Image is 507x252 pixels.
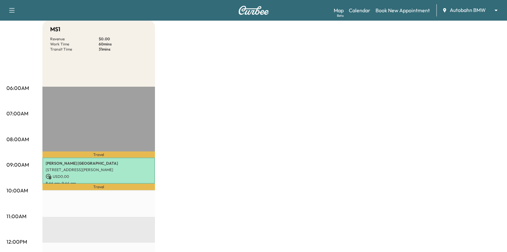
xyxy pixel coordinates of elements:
[238,6,269,15] img: Curbee Logo
[6,135,29,143] p: 08:00AM
[46,161,152,166] p: [PERSON_NAME] [GEOGRAPHIC_DATA]
[450,6,486,14] span: Autobahn BMW
[50,42,99,47] p: Work Time
[99,42,147,47] p: 60 mins
[6,212,26,220] p: 11:00AM
[50,47,99,52] p: Transit Time
[46,167,152,172] p: [STREET_ADDRESS][PERSON_NAME]
[50,36,99,42] p: Revenue
[6,238,27,246] p: 12:00PM
[337,13,344,18] div: Beta
[42,184,155,190] p: Travel
[6,161,29,169] p: 09:00AM
[99,47,147,52] p: 31 mins
[349,6,370,14] a: Calendar
[46,181,152,186] p: 8:44 am - 9:44 am
[376,6,430,14] a: Book New Appointment
[6,187,28,194] p: 10:00AM
[6,110,28,117] p: 07:00AM
[99,36,147,42] p: $ 0.00
[6,84,29,92] p: 06:00AM
[46,174,152,179] p: USD 0.00
[42,151,155,158] p: Travel
[334,6,344,14] a: MapBeta
[50,25,60,34] h5: MS1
